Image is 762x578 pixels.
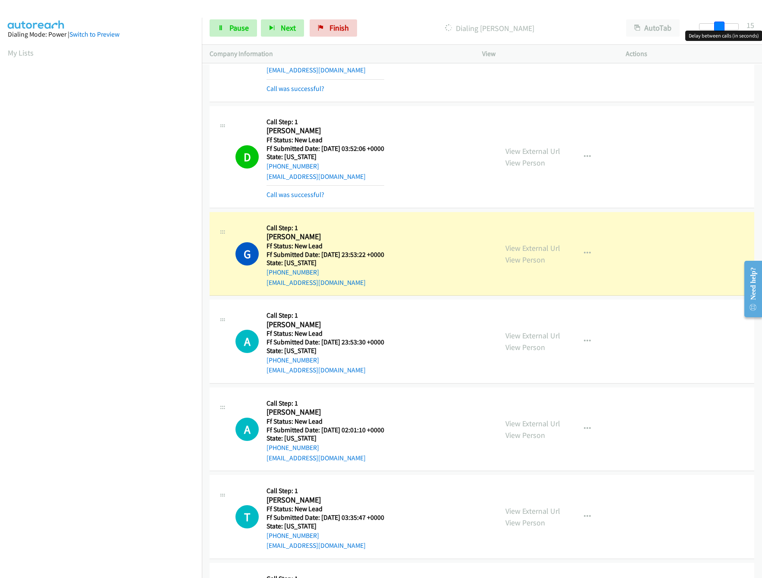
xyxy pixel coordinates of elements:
[505,342,545,352] a: View Person
[267,311,384,320] h5: Call Step: 1
[505,518,545,528] a: View Person
[8,29,194,40] div: Dialing Mode: Power |
[267,531,319,540] a: [PHONE_NUMBER]
[626,49,754,59] p: Actions
[267,259,384,267] h5: State: [US_STATE]
[267,513,384,522] h5: Ff Submitted Date: [DATE] 03:35:47 +0000
[746,19,754,31] div: 15
[235,505,259,528] h1: T
[505,331,560,341] a: View External Url
[267,320,384,330] h2: [PERSON_NAME]
[505,255,545,265] a: View Person
[267,56,319,64] a: [PHONE_NUMBER]
[235,330,259,353] div: The call is yet to be attempted
[267,366,366,374] a: [EMAIL_ADDRESS][DOMAIN_NAME]
[329,23,349,33] span: Finish
[235,418,259,441] h1: A
[737,255,762,323] iframe: Resource Center
[267,224,384,232] h5: Call Step: 1
[267,407,384,417] h2: [PERSON_NAME]
[310,19,357,37] a: Finish
[267,487,384,495] h5: Call Step: 1
[235,330,259,353] h1: A
[267,522,384,531] h5: State: [US_STATE]
[267,153,384,161] h5: State: [US_STATE]
[235,242,259,266] h1: G
[267,278,366,287] a: [EMAIL_ADDRESS][DOMAIN_NAME]
[69,30,119,38] a: Switch to Preview
[267,541,366,550] a: [EMAIL_ADDRESS][DOMAIN_NAME]
[482,49,611,59] p: View
[229,23,249,33] span: Pause
[267,250,384,259] h5: Ff Submitted Date: [DATE] 23:53:22 +0000
[267,329,384,338] h5: Ff Status: New Lead
[235,418,259,441] div: The call is yet to be attempted
[267,426,384,434] h5: Ff Submitted Date: [DATE] 02:01:10 +0000
[267,417,384,426] h5: Ff Status: New Lead
[210,19,257,37] a: Pause
[505,430,545,440] a: View Person
[235,145,259,169] h1: D
[369,22,611,34] p: Dialing [PERSON_NAME]
[281,23,296,33] span: Next
[505,146,560,156] a: View External Url
[267,434,384,443] h5: State: [US_STATE]
[505,158,545,168] a: View Person
[267,144,384,153] h5: Ff Submitted Date: [DATE] 03:52:06 +0000
[267,454,366,462] a: [EMAIL_ADDRESS][DOMAIN_NAME]
[267,191,324,199] a: Call was successful?
[267,505,384,513] h5: Ff Status: New Lead
[267,268,319,276] a: [PHONE_NUMBER]
[261,19,304,37] button: Next
[267,136,384,144] h5: Ff Status: New Lead
[210,49,467,59] p: Company Information
[267,118,384,126] h5: Call Step: 1
[267,444,319,452] a: [PHONE_NUMBER]
[267,162,319,170] a: [PHONE_NUMBER]
[267,232,384,242] h2: [PERSON_NAME]
[626,19,680,37] button: AutoTab
[267,399,384,408] h5: Call Step: 1
[267,495,384,505] h2: [PERSON_NAME]
[267,84,324,93] a: Call was successful?
[505,506,560,516] a: View External Url
[8,66,202,476] iframe: Dialpad
[267,242,384,250] h5: Ff Status: New Lead
[235,505,259,528] div: The call is yet to be attempted
[505,419,560,428] a: View External Url
[267,66,366,74] a: [EMAIL_ADDRESS][DOMAIN_NAME]
[267,172,366,181] a: [EMAIL_ADDRESS][DOMAIN_NAME]
[505,243,560,253] a: View External Url
[267,338,384,347] h5: Ff Submitted Date: [DATE] 23:53:30 +0000
[267,126,384,136] h2: [PERSON_NAME]
[267,347,384,355] h5: State: [US_STATE]
[8,48,34,58] a: My Lists
[267,356,319,364] a: [PHONE_NUMBER]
